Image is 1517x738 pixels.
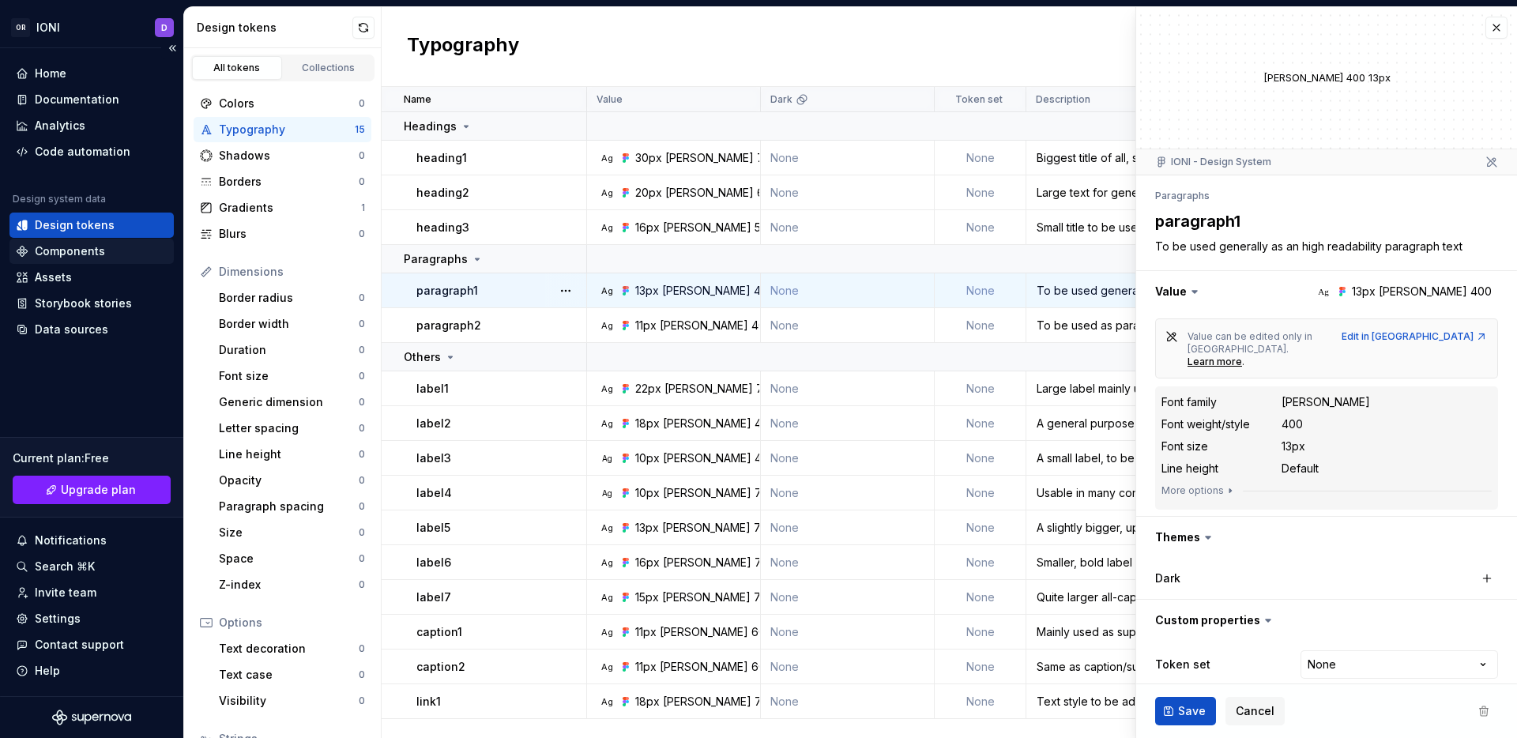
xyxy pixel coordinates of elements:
[35,296,132,311] div: Storybook stories
[761,308,935,343] td: None
[663,555,751,570] div: [PERSON_NAME]
[35,611,81,627] div: Settings
[635,283,659,299] div: 13px
[761,615,935,650] td: None
[935,510,1026,545] td: None
[1161,394,1217,410] div: Font family
[663,485,751,501] div: [PERSON_NAME]
[9,61,174,86] a: Home
[1155,190,1210,201] li: Paragraphs
[35,585,96,601] div: Invite team
[1027,520,1183,536] div: A slightly bigger, uppercase text style.
[219,290,359,306] div: Border radius
[416,185,469,201] p: heading2
[935,406,1026,441] td: None
[761,210,935,245] td: None
[1161,484,1237,497] button: More options
[935,580,1026,615] td: None
[935,175,1026,210] td: None
[213,572,371,597] a: Z-index0
[1027,555,1183,570] div: Smaller, bold label for buttons and other uses
[219,200,361,216] div: Gradients
[761,580,935,615] td: None
[35,637,124,653] div: Contact support
[213,363,371,389] a: Font size0
[635,450,660,466] div: 10px
[219,264,365,280] div: Dimensions
[359,448,365,461] div: 0
[9,265,174,290] a: Assets
[416,381,449,397] p: label1
[35,269,72,285] div: Assets
[9,139,174,164] a: Code automation
[1342,330,1488,343] a: Edit in [GEOGRAPHIC_DATA]
[219,577,359,593] div: Z-index
[35,533,107,548] div: Notifications
[935,210,1026,245] td: None
[9,213,174,238] a: Design tokens
[1152,207,1495,235] textarea: paragraph1
[600,417,613,430] div: Ag
[1027,694,1183,710] div: Text style to be adopted for resembling links when presented isolated as actions
[9,528,174,553] button: Notifications
[219,693,359,709] div: Visibility
[359,344,365,356] div: 0
[662,589,751,605] div: [PERSON_NAME]
[635,624,657,640] div: 11px
[359,228,365,240] div: 0
[761,684,935,719] td: None
[359,97,365,110] div: 0
[660,659,748,675] div: [PERSON_NAME]
[1027,220,1183,235] div: Small title to be used as subtitle or superscript title
[359,500,365,513] div: 0
[755,694,776,710] div: 700
[416,150,467,166] p: heading1
[213,285,371,311] a: Border radius0
[1188,356,1242,368] div: Learn more
[194,169,371,194] a: Borders0
[600,556,613,569] div: Ag
[213,520,371,545] a: Size0
[660,624,748,640] div: [PERSON_NAME]
[1161,416,1250,432] div: Font weight/style
[359,370,365,382] div: 0
[13,450,171,466] div: Current plan : Free
[935,545,1026,580] td: None
[416,283,478,299] p: paragraph1
[600,487,613,499] div: Ag
[359,642,365,655] div: 0
[52,710,131,725] svg: Supernova Logo
[635,150,662,166] div: 30px
[1027,318,1183,333] div: To be used as paragraph text when smaller and more compact block of text is needed, such as side ...
[219,122,355,137] div: Typography
[213,494,371,519] a: Paragraph spacing0
[635,485,660,501] div: 10px
[1317,285,1330,298] div: Ag
[9,291,174,316] a: Storybook stories
[359,526,365,539] div: 0
[635,520,659,536] div: 13px
[751,624,773,640] div: 600
[600,695,613,708] div: Ag
[1027,589,1183,605] div: Quite larger all-caps label for menu items on desktop and more uses.
[161,21,168,34] div: D
[754,520,775,536] div: 700
[935,684,1026,719] td: None
[359,175,365,188] div: 0
[600,221,613,234] div: Ag
[35,144,130,160] div: Code automation
[663,416,751,431] div: [PERSON_NAME]
[754,589,775,605] div: 700
[404,349,441,365] p: Others
[761,545,935,580] td: None
[219,174,359,190] div: Borders
[757,150,778,166] div: 700
[600,452,613,465] div: Ag
[755,416,776,431] div: 400
[935,273,1026,308] td: None
[755,220,775,235] div: 500
[416,555,451,570] p: label6
[1155,697,1216,725] button: Save
[600,382,613,395] div: Ag
[663,694,751,710] div: [PERSON_NAME]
